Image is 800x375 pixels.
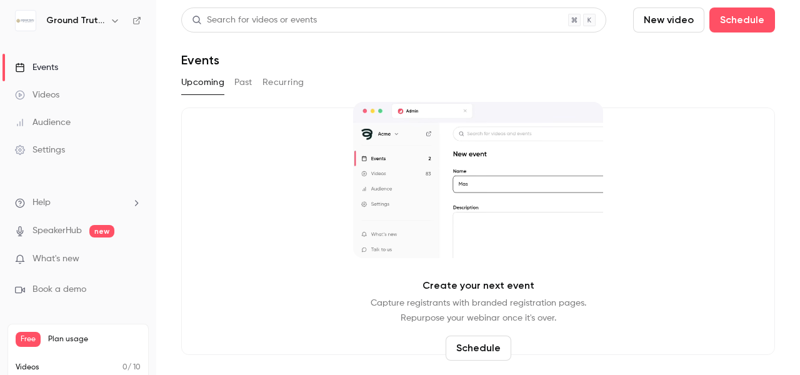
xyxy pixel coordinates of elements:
[122,364,127,371] span: 0
[32,283,86,296] span: Book a demo
[46,14,105,27] h6: Ground Truth Intelligence
[89,225,114,237] span: new
[709,7,775,32] button: Schedule
[15,144,65,156] div: Settings
[181,72,224,92] button: Upcoming
[16,332,41,347] span: Free
[15,196,141,209] li: help-dropdown-opener
[422,278,534,293] p: Create your next event
[633,7,704,32] button: New video
[16,11,36,31] img: Ground Truth Intelligence
[16,362,39,373] p: Videos
[234,72,252,92] button: Past
[32,252,79,266] span: What's new
[192,14,317,27] div: Search for videos or events
[181,52,219,67] h1: Events
[371,296,586,326] p: Capture registrants with branded registration pages. Repurpose your webinar once it's over.
[15,89,59,101] div: Videos
[122,362,141,373] p: / 10
[32,224,82,237] a: SpeakerHub
[446,336,511,361] button: Schedule
[262,72,304,92] button: Recurring
[32,196,51,209] span: Help
[48,334,141,344] span: Plan usage
[15,61,58,74] div: Events
[15,116,71,129] div: Audience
